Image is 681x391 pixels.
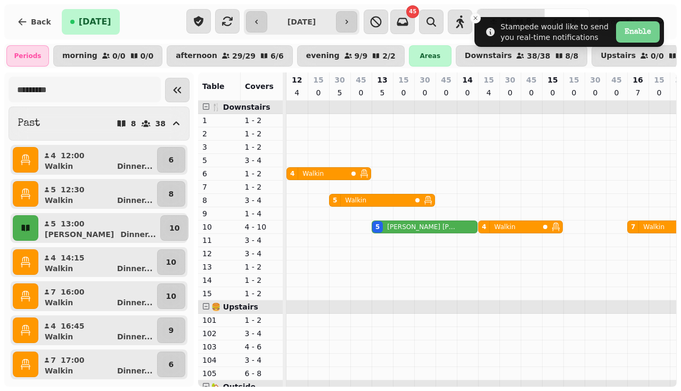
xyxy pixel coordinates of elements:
[141,52,154,60] p: 0 / 0
[117,263,153,274] p: Dinner ...
[462,75,472,85] p: 14
[590,75,600,85] p: 30
[211,382,256,391] span: 🏡 Outside
[211,303,258,311] span: 🍔 Upstairs
[31,18,51,26] span: Back
[202,222,236,232] p: 10
[302,169,324,178] p: Walkin
[202,328,236,339] p: 102
[117,195,153,206] p: Dinner ...
[61,150,85,161] p: 12:00
[202,248,236,259] p: 12
[501,21,612,43] div: Stampede would like to send you real-time notifications
[245,235,279,246] p: 3 - 4
[548,87,557,98] p: 0
[643,223,664,231] p: Walkin
[61,218,85,229] p: 13:00
[157,317,185,343] button: 9
[202,355,236,365] p: 104
[245,168,279,179] p: 1 - 2
[50,252,56,263] p: 4
[527,52,550,60] p: 38 / 38
[45,365,73,376] p: Walkin
[40,181,155,207] button: 512:30WalkinDinner...
[202,142,236,152] p: 3
[651,52,664,60] p: 0 / 0
[456,45,587,67] button: Downstairs38/388/8
[202,235,236,246] p: 11
[61,355,85,365] p: 17:00
[202,195,236,206] p: 8
[420,75,430,85] p: 30
[293,87,301,98] p: 4
[45,297,73,308] p: Walkin
[654,75,664,85] p: 15
[62,52,97,60] p: morning
[245,115,279,126] p: 1 - 2
[117,161,153,172] p: Dinner ...
[18,116,40,131] h2: Past
[45,331,73,342] p: Walkin
[245,128,279,139] p: 1 - 2
[50,184,56,195] p: 5
[45,229,114,240] p: [PERSON_NAME]
[202,115,236,126] p: 1
[355,52,368,60] p: 9 / 9
[245,155,279,166] p: 3 - 4
[211,103,270,111] span: 🍴 Downstairs
[245,315,279,325] p: 1 - 2
[245,142,279,152] p: 1 - 2
[655,87,663,98] p: 0
[202,315,236,325] p: 101
[245,275,279,286] p: 1 - 2
[399,87,408,98] p: 0
[202,168,236,179] p: 6
[357,87,365,98] p: 0
[61,184,85,195] p: 12:30
[9,107,190,141] button: Past838
[166,257,176,267] p: 10
[120,229,156,240] p: Dinner ...
[157,352,185,377] button: 6
[527,87,536,98] p: 0
[165,78,190,102] button: Collapse sidebar
[382,52,396,60] p: 2 / 2
[45,263,73,274] p: Walkin
[245,328,279,339] p: 3 - 4
[61,321,85,331] p: 16:45
[633,75,643,85] p: 16
[202,182,236,192] p: 7
[62,9,120,35] button: [DATE]
[245,248,279,259] p: 3 - 4
[601,52,636,60] p: Upstairs
[50,218,56,229] p: 5
[245,195,279,206] p: 3 - 4
[505,75,515,85] p: 30
[157,283,185,309] button: 10
[441,75,451,85] p: 45
[169,223,179,233] p: 10
[245,222,279,232] p: 4 - 10
[377,75,387,85] p: 13
[202,368,236,379] p: 105
[6,45,49,67] div: Periods
[494,223,515,231] p: Walkin
[335,87,344,98] p: 5
[245,82,274,91] span: Covers
[131,120,136,127] p: 8
[297,45,405,67] button: evening9/92/2
[306,52,340,60] p: evening
[314,87,323,98] p: 0
[387,223,456,231] p: [PERSON_NAME] [PERSON_NAME]
[155,120,166,127] p: 38
[232,52,256,60] p: 29 / 29
[398,75,408,85] p: 15
[50,355,56,365] p: 7
[616,21,660,43] button: Enable
[631,223,635,231] div: 7
[345,196,366,205] p: Walkin
[485,87,493,98] p: 4
[202,275,236,286] p: 14
[166,291,176,302] p: 10
[40,249,155,275] button: 414:15WalkinDinner...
